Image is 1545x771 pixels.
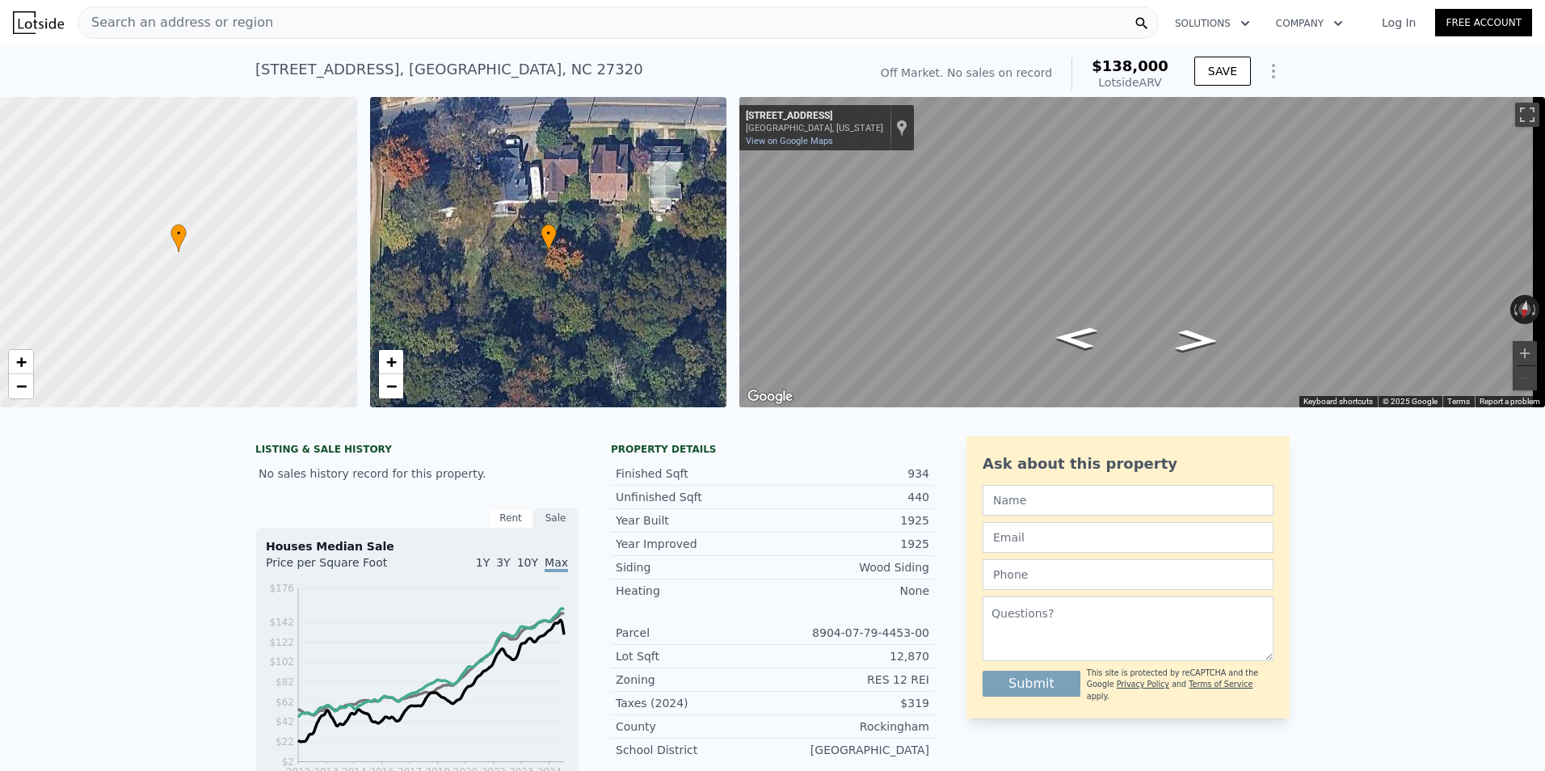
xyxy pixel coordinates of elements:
[772,583,929,599] div: None
[533,508,579,529] div: Sale
[983,671,1080,697] button: Submit
[616,648,772,664] div: Lot Sqft
[772,536,929,552] div: 1925
[983,485,1273,516] input: Name
[476,556,490,569] span: 1Y
[385,376,396,396] span: −
[385,352,396,372] span: +
[1194,57,1251,86] button: SAVE
[772,489,929,505] div: 440
[1157,325,1236,357] path: Go West, Lawsonville Ave
[276,676,294,688] tspan: $82
[488,508,533,529] div: Rent
[772,625,929,641] div: 8904-07-79-4453-00
[1447,397,1470,406] a: Terms (opens in new tab)
[541,226,557,241] span: •
[772,648,929,664] div: 12,870
[896,119,907,137] a: Show location on map
[772,742,929,758] div: [GEOGRAPHIC_DATA]
[772,695,929,711] div: $319
[1515,103,1539,127] button: Toggle fullscreen view
[16,352,27,372] span: +
[1092,57,1168,74] span: $138,000
[746,123,883,133] div: [GEOGRAPHIC_DATA], [US_STATE]
[739,97,1545,407] div: Map
[746,110,883,123] div: [STREET_ADDRESS]
[16,376,27,396] span: −
[983,522,1273,553] input: Email
[1263,9,1356,38] button: Company
[1531,295,1540,324] button: Rotate clockwise
[269,583,294,594] tspan: $176
[517,556,538,569] span: 10Y
[616,512,772,529] div: Year Built
[276,716,294,727] tspan: $42
[255,58,643,81] div: [STREET_ADDRESS] , [GEOGRAPHIC_DATA] , NC 27320
[1480,397,1540,406] a: Report a problem
[276,736,294,748] tspan: $22
[269,656,294,668] tspan: $102
[1510,295,1519,324] button: Rotate counterclockwise
[616,489,772,505] div: Unfinished Sqft
[616,466,772,482] div: Finished Sqft
[1513,366,1537,390] button: Zoom out
[255,443,579,459] div: LISTING & SALE HISTORY
[983,559,1273,590] input: Phone
[772,672,929,688] div: RES 12 REI
[1162,9,1263,38] button: Solutions
[743,386,797,407] a: Open this area in Google Maps (opens a new window)
[1517,294,1534,325] button: Reset the view
[616,742,772,758] div: School District
[269,617,294,628] tspan: $142
[255,459,579,488] div: No sales history record for this property.
[269,637,294,648] tspan: $122
[611,443,934,456] div: Property details
[616,625,772,641] div: Parcel
[1117,680,1169,689] a: Privacy Policy
[282,756,294,768] tspan: $2
[1036,322,1116,354] path: Go East, Lawsonville Ave
[616,559,772,575] div: Siding
[881,65,1052,81] div: Off Market. No sales on record
[1087,668,1273,702] div: This site is protected by reCAPTCHA and the Google and apply.
[616,583,772,599] div: Heating
[379,374,403,398] a: Zoom out
[739,97,1545,407] div: Street View
[743,386,797,407] img: Google
[266,538,568,554] div: Houses Median Sale
[616,718,772,735] div: County
[545,556,568,572] span: Max
[541,224,557,252] div: •
[1189,680,1252,689] a: Terms of Service
[13,11,64,34] img: Lotside
[616,672,772,688] div: Zoning
[170,224,187,252] div: •
[266,554,417,580] div: Price per Square Foot
[1257,55,1290,87] button: Show Options
[1513,341,1537,365] button: Zoom in
[616,536,772,552] div: Year Improved
[772,559,929,575] div: Wood Siding
[772,512,929,529] div: 1925
[379,350,403,374] a: Zoom in
[170,226,187,241] span: •
[1362,15,1435,31] a: Log In
[1383,397,1438,406] span: © 2025 Google
[9,350,33,374] a: Zoom in
[78,13,273,32] span: Search an address or region
[276,697,294,708] tspan: $62
[1303,396,1373,407] button: Keyboard shortcuts
[983,453,1273,475] div: Ask about this property
[496,556,510,569] span: 3Y
[616,695,772,711] div: Taxes (2024)
[1092,74,1168,91] div: Lotside ARV
[772,466,929,482] div: 934
[9,374,33,398] a: Zoom out
[746,136,833,146] a: View on Google Maps
[772,718,929,735] div: Rockingham
[1435,9,1532,36] a: Free Account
